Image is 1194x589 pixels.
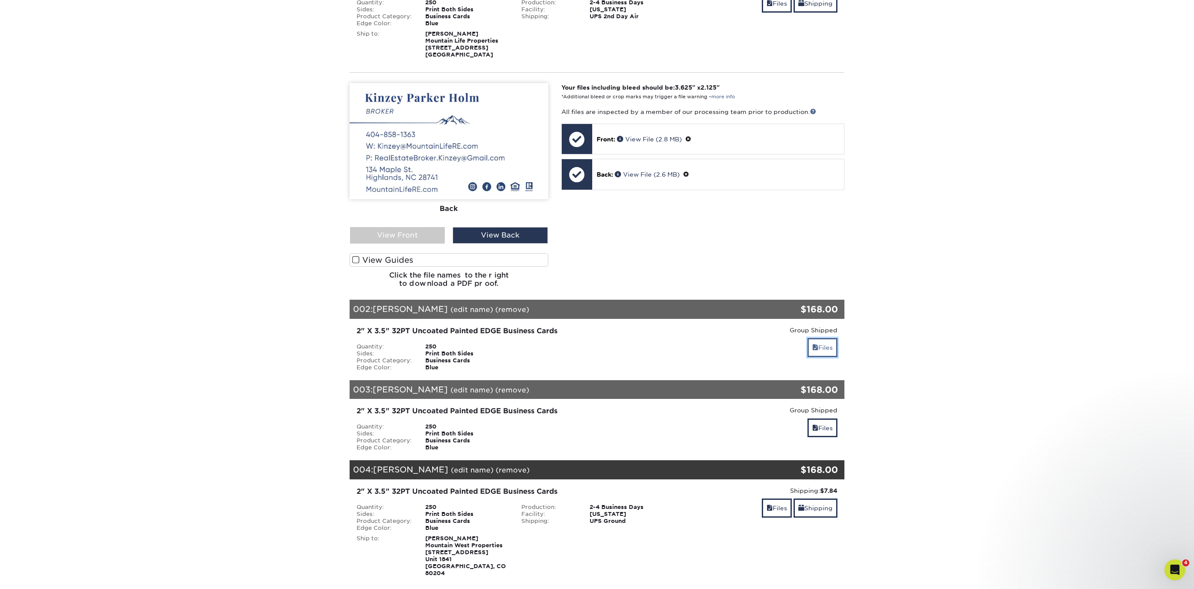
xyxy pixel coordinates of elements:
div: Print Both Sides [419,6,515,13]
div: 2" X 3.5" 32PT Uncoated Painted EDGE Business Cards [357,486,673,497]
div: Print Both Sides [419,430,515,437]
small: *Additional bleed or crop marks may trigger a file warning – [561,94,735,100]
div: 2" X 3.5" 32PT Uncoated Painted EDGE Business Cards [357,406,673,416]
a: (edit name) [451,466,494,474]
div: Sides: [350,511,419,518]
div: [US_STATE] [583,6,679,13]
div: Quantity: [350,504,419,511]
div: Edge Color: [350,364,419,371]
div: Product Category: [350,437,419,444]
span: [PERSON_NAME] [373,304,448,314]
p: All files are inspected by a member of our processing team prior to production. [561,107,844,116]
div: Group Shipped [686,406,837,415]
strong: $7.84 [820,487,837,494]
div: Edge Color: [350,20,419,27]
div: Blue [419,444,515,451]
a: (remove) [496,466,530,474]
a: View File (2.6 MB) [615,171,680,178]
span: 4 [1182,559,1189,566]
div: Facility: [515,6,584,13]
div: 250 [419,423,515,430]
div: Ship to: [350,30,419,58]
span: Back: [597,171,613,178]
div: Facility: [515,511,584,518]
div: Quantity: [350,423,419,430]
div: $168.00 [762,303,838,316]
span: files [812,344,818,351]
a: Files [807,418,837,437]
div: UPS Ground [583,518,679,525]
div: 2-4 Business Days [583,504,679,511]
div: Quantity: [350,343,419,350]
div: Print Both Sides [419,511,515,518]
div: 250 [419,343,515,350]
div: View Front [350,227,445,244]
a: more info [711,94,735,100]
label: View Guides [350,253,548,267]
div: 2" X 3.5" 32PT Uncoated Painted EDGE Business Cards [357,326,673,336]
div: Blue [419,364,515,371]
span: shipping [798,505,804,512]
div: Product Category: [350,13,419,20]
div: Shipping: [686,486,837,495]
div: Shipping: [515,518,584,525]
span: 2.125 [700,84,717,91]
strong: Your files including bleed should be: " x " [561,84,720,91]
div: Sides: [350,350,419,357]
div: 002: [350,300,762,319]
iframe: Intercom live chat [1164,559,1185,580]
div: Ship to: [350,535,419,577]
a: (remove) [495,305,529,314]
div: View Back [453,227,547,244]
span: files [812,425,818,432]
div: Business Cards [419,437,515,444]
div: Production: [515,504,584,511]
div: Blue [419,20,515,27]
div: Product Category: [350,357,419,364]
div: 250 [419,504,515,511]
div: Sides: [350,430,419,437]
a: Files [762,499,792,517]
div: Group Shipped [686,326,837,335]
a: Files [807,338,837,357]
div: $168.00 [762,383,838,396]
span: Front: [597,136,615,143]
div: Product Category: [350,518,419,525]
a: (edit name) [450,386,493,394]
a: (edit name) [450,305,493,314]
span: 3.625 [675,84,692,91]
strong: [PERSON_NAME] Mountain West Properties [STREET_ADDRESS] Unit 1841 [GEOGRAPHIC_DATA], CO 80204 [425,535,506,576]
a: View File (2.8 MB) [617,136,682,143]
strong: [PERSON_NAME] Mountain Life Properties [STREET_ADDRESS] [GEOGRAPHIC_DATA] [425,30,498,58]
div: Business Cards [419,13,515,20]
div: Edge Color: [350,525,419,532]
div: Back [350,199,548,218]
div: $168.00 [762,463,838,476]
span: [PERSON_NAME] [373,465,448,474]
span: [PERSON_NAME] [373,385,448,394]
div: 004: [350,460,762,479]
div: [US_STATE] [583,511,679,518]
div: Business Cards [419,357,515,364]
div: Edge Color: [350,444,419,451]
div: Blue [419,525,515,532]
div: 003: [350,380,762,399]
div: Sides: [350,6,419,13]
a: (remove) [495,386,529,394]
a: Shipping [794,499,837,517]
div: Print Both Sides [419,350,515,357]
div: Shipping: [515,13,584,20]
div: UPS 2nd Day Air [583,13,679,20]
h6: Click the file names to the right to download a PDF proof. [350,271,548,294]
span: files [767,505,773,512]
div: Business Cards [419,518,515,525]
